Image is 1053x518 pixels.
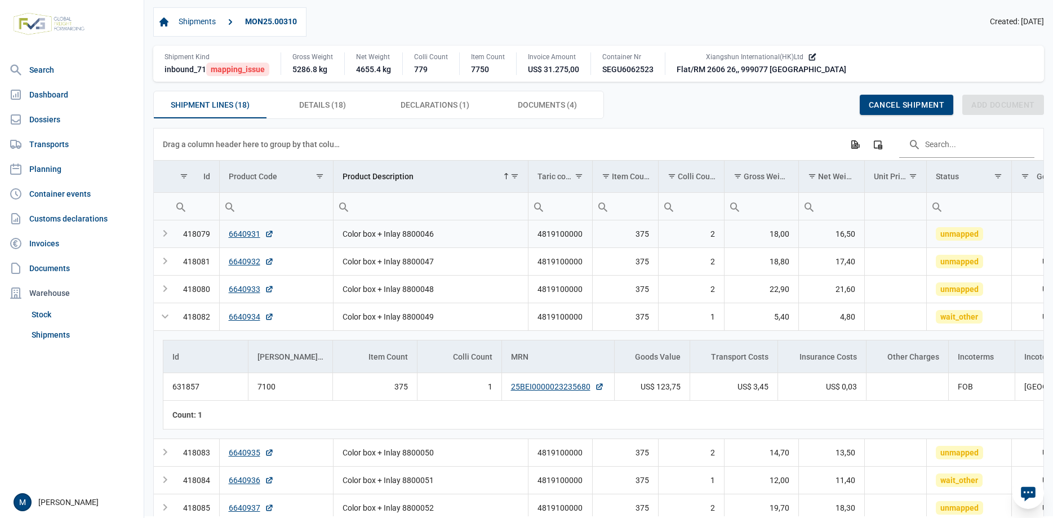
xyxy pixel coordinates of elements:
[257,352,323,361] div: [PERSON_NAME] Kind
[668,172,676,180] span: Show filter options for column 'Colli Count'
[14,493,32,511] button: M
[887,352,939,361] div: Other Charges
[592,220,659,248] td: 375
[220,193,240,220] div: Search box
[936,446,983,459] span: unmapped
[818,172,856,181] div: Net Weight
[511,352,528,361] div: MRN
[471,64,505,75] div: 7750
[414,64,448,75] div: 779
[865,161,927,193] td: Column Unit Price
[401,98,469,112] span: Declarations (1)
[171,192,219,220] td: Filter cell
[229,311,274,322] a: 6640934
[9,8,89,39] img: FVG - Global freight forwarding
[808,172,816,180] span: Show filter options for column 'Net Weight'
[333,466,528,494] td: Color box + Inlay 8800051
[27,325,139,345] a: Shipments
[171,247,219,275] td: 418081
[592,275,659,303] td: 375
[171,98,250,112] span: Shipment Lines (18)
[865,193,926,220] input: Filter cell
[172,381,239,392] div: 631857
[798,466,865,494] td: 11,40
[511,381,604,392] a: 25BEI0000023235680
[174,12,220,32] a: Shipments
[635,352,681,361] div: Goods Value
[725,193,745,220] div: Search box
[528,247,592,275] td: 4819100000
[172,352,179,361] div: Id
[171,193,219,220] input: Filter cell
[798,303,865,330] td: 4,80
[248,373,332,400] td: 7100
[592,161,659,193] td: Column Item Count
[948,373,1015,400] td: FOB
[744,172,789,181] div: Gross Weight
[5,207,139,230] a: Customs declarations
[333,303,528,330] td: Color box + Inlay 8800049
[5,59,139,81] a: Search
[592,247,659,275] td: 375
[299,98,346,112] span: Details (18)
[333,275,528,303] td: Color box + Inlay 8800048
[592,192,659,220] td: Filter cell
[154,466,171,494] td: Expand
[725,439,798,466] td: 14,70
[936,501,983,515] span: unmapped
[220,193,333,220] input: Filter cell
[172,409,239,420] div: Id Count: 1
[899,131,1034,158] input: Search in the data grid
[936,227,983,241] span: unmapped
[690,340,777,373] td: Column Transport Costs
[798,192,865,220] td: Filter cell
[826,381,857,392] span: US$ 0,03
[154,303,171,330] td: Collapse
[343,172,414,181] div: Product Description
[860,95,953,115] div: Cancel shipment
[333,247,528,275] td: Color box + Inlay 8800047
[659,220,725,248] td: 2
[725,275,798,303] td: 22,90
[725,193,798,220] input: Filter cell
[528,193,549,220] div: Search box
[528,52,579,61] div: Invoice Amount
[659,439,725,466] td: 2
[602,64,654,75] div: SEGU6062523
[659,247,725,275] td: 2
[528,192,592,220] td: Filter cell
[5,83,139,106] a: Dashboard
[453,352,492,361] div: Colli Count
[725,161,798,193] td: Column Gross Weight
[165,52,269,61] div: Shipment Kind
[799,193,819,220] div: Search box
[936,282,983,296] span: unmapped
[537,172,574,181] div: Taric code
[248,340,332,373] td: Column Tran Kind
[219,192,333,220] td: Filter cell
[725,466,798,494] td: 12,00
[678,172,716,181] div: Colli Count
[990,17,1044,27] span: Created: [DATE]
[332,373,417,400] td: 375
[737,381,768,392] span: US$ 3,45
[241,12,301,32] a: MON25.00310
[206,63,269,76] span: mapping_issue
[909,172,917,180] span: Show filter options for column 'Unit Price'
[659,161,725,193] td: Column Colli Count
[501,340,614,373] td: Column MRN
[798,247,865,275] td: 17,40
[203,172,210,181] div: Id
[292,52,333,61] div: Gross Weight
[229,284,274,295] a: 6640933
[528,193,592,220] input: Filter cell
[659,193,679,220] div: Search box
[602,52,654,61] div: Container Nr
[874,172,908,181] div: Unit Price
[528,220,592,248] td: 4819100000
[5,232,139,255] a: Invoices
[417,340,501,373] td: Column Colli Count
[165,64,269,75] div: inbound_71
[229,475,274,486] a: 6640936
[614,340,690,373] td: Column Goods Value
